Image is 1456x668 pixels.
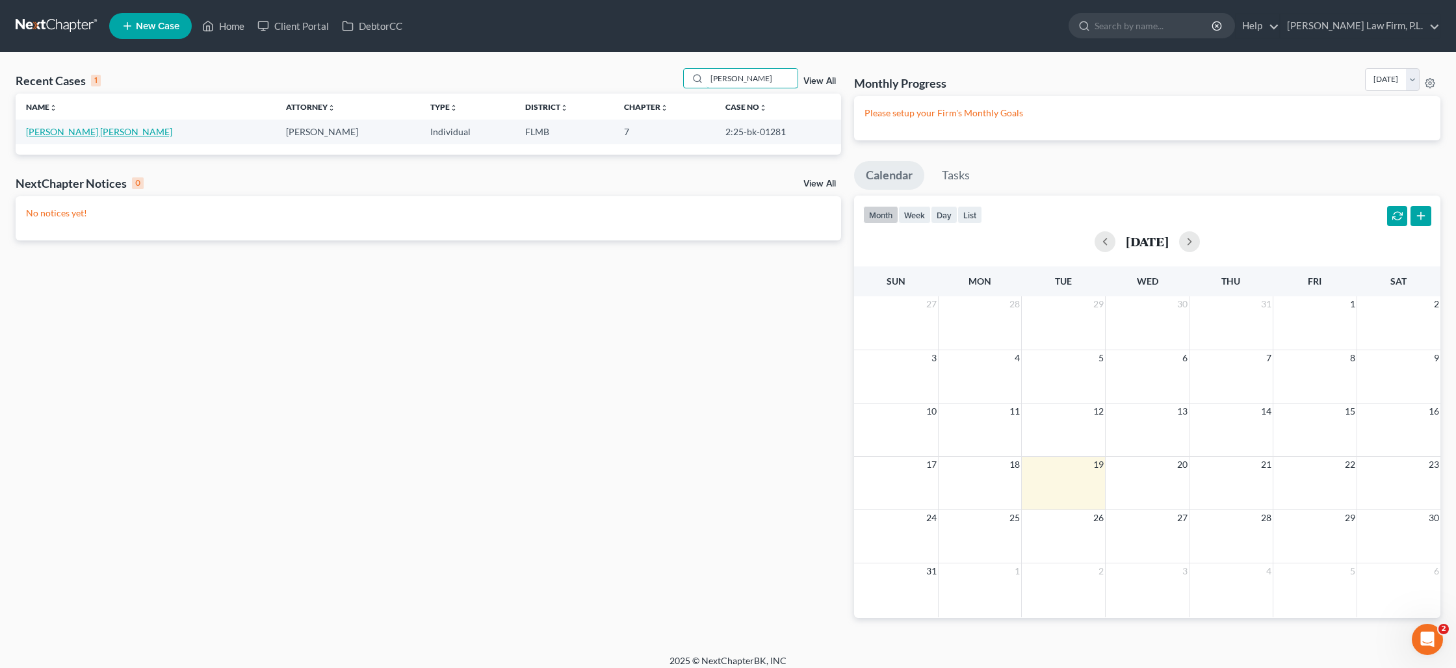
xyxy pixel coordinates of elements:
[1412,624,1443,655] iframe: Intercom live chat
[1137,276,1158,287] span: Wed
[925,296,938,312] span: 27
[1013,563,1021,579] span: 1
[430,102,458,112] a: Typeunfold_more
[26,207,831,220] p: No notices yet!
[1427,457,1440,472] span: 23
[864,107,1430,120] p: Please setup your Firm's Monthly Goals
[1265,563,1273,579] span: 4
[1176,510,1189,526] span: 27
[925,404,938,419] span: 10
[1236,14,1279,38] a: Help
[930,350,938,366] span: 3
[136,21,179,31] span: New Case
[715,120,841,144] td: 2:25-bk-01281
[957,206,982,224] button: list
[1260,510,1273,526] span: 28
[1433,296,1440,312] span: 2
[1390,276,1407,287] span: Sat
[968,276,991,287] span: Mon
[925,510,938,526] span: 24
[1260,457,1273,472] span: 21
[925,563,938,579] span: 31
[1260,404,1273,419] span: 14
[132,177,144,189] div: 0
[1344,457,1357,472] span: 22
[803,179,836,188] a: View All
[1008,457,1021,472] span: 18
[863,206,898,224] button: month
[1176,296,1189,312] span: 30
[16,73,101,88] div: Recent Cases
[1097,563,1105,579] span: 2
[1092,296,1105,312] span: 29
[560,104,568,112] i: unfold_more
[925,457,938,472] span: 17
[515,120,614,144] td: FLMB
[26,126,172,137] a: [PERSON_NAME] [PERSON_NAME]
[1013,350,1021,366] span: 4
[1095,14,1214,38] input: Search by name...
[1092,404,1105,419] span: 12
[1092,457,1105,472] span: 19
[1349,296,1357,312] span: 1
[91,75,101,86] div: 1
[1433,563,1440,579] span: 6
[1433,350,1440,366] span: 9
[1176,457,1189,472] span: 20
[759,104,767,112] i: unfold_more
[335,14,409,38] a: DebtorCC
[1344,510,1357,526] span: 29
[26,102,57,112] a: Nameunfold_more
[1126,235,1169,248] h2: [DATE]
[1055,276,1072,287] span: Tue
[707,69,798,88] input: Search by name...
[1438,624,1449,634] span: 2
[286,102,335,112] a: Attorneyunfold_more
[725,102,767,112] a: Case Nounfold_more
[1008,404,1021,419] span: 11
[1176,404,1189,419] span: 13
[328,104,335,112] i: unfold_more
[1181,350,1189,366] span: 6
[251,14,335,38] a: Client Portal
[276,120,420,144] td: [PERSON_NAME]
[1349,350,1357,366] span: 8
[1344,404,1357,419] span: 15
[1097,350,1105,366] span: 5
[1092,510,1105,526] span: 26
[660,104,668,112] i: unfold_more
[930,161,981,190] a: Tasks
[931,206,957,224] button: day
[196,14,251,38] a: Home
[420,120,515,144] td: Individual
[854,75,946,91] h3: Monthly Progress
[1260,296,1273,312] span: 31
[16,175,144,191] div: NextChapter Notices
[450,104,458,112] i: unfold_more
[1427,510,1440,526] span: 30
[1280,14,1440,38] a: [PERSON_NAME] Law Firm, P.L.
[898,206,931,224] button: week
[1221,276,1240,287] span: Thu
[49,104,57,112] i: unfold_more
[525,102,568,112] a: Districtunfold_more
[1008,510,1021,526] span: 25
[887,276,905,287] span: Sun
[854,161,924,190] a: Calendar
[614,120,714,144] td: 7
[803,77,836,86] a: View All
[624,102,668,112] a: Chapterunfold_more
[1008,296,1021,312] span: 28
[1308,276,1321,287] span: Fri
[1265,350,1273,366] span: 7
[1427,404,1440,419] span: 16
[1181,563,1189,579] span: 3
[1349,563,1357,579] span: 5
